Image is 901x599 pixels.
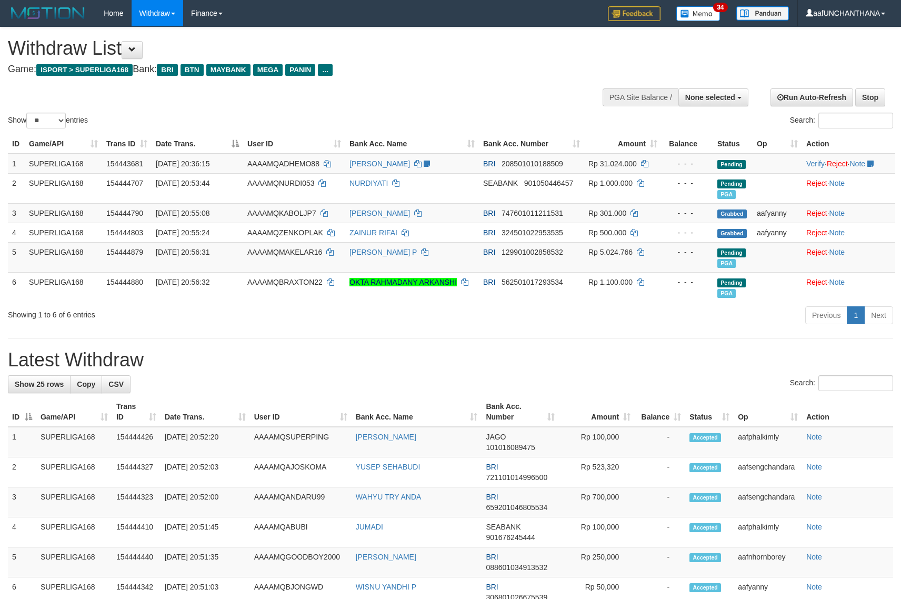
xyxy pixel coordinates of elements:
[502,159,563,168] span: Copy 208501010188509 to clipboard
[689,493,721,502] span: Accepted
[717,179,746,188] span: Pending
[635,397,685,427] th: Balance: activate to sort column ascending
[753,134,802,154] th: Op: activate to sort column ascending
[829,179,845,187] a: Note
[349,209,410,217] a: [PERSON_NAME]
[250,427,352,457] td: AAAAMQSUPERPING
[635,487,685,517] td: -
[181,64,204,76] span: BTN
[112,487,161,517] td: 154444323
[161,487,250,517] td: [DATE] 20:52:00
[36,487,112,517] td: SUPERLIGA168
[36,397,112,427] th: Game/API: activate to sort column ascending
[790,375,893,391] label: Search:
[349,248,417,256] a: [PERSON_NAME] P
[818,113,893,128] input: Search:
[734,487,802,517] td: aafsengchandara
[666,277,709,287] div: - - -
[25,154,102,174] td: SUPERLIGA168
[734,427,802,457] td: aafphalkimly
[247,228,323,237] span: AAAAMQZENKOPLAK
[349,278,457,286] a: OKTA RAHMADANY ARKANSHI
[849,159,865,168] a: Note
[855,88,885,106] a: Stop
[26,113,66,128] select: Showentries
[8,547,36,577] td: 5
[253,64,283,76] span: MEGA
[847,306,865,324] a: 1
[802,242,895,272] td: ·
[486,473,547,482] span: Copy 721101014996500 to clipboard
[689,433,721,442] span: Accepted
[806,248,827,256] a: Reject
[805,306,847,324] a: Previous
[486,463,498,471] span: BRI
[806,228,827,237] a: Reject
[161,397,250,427] th: Date Trans.: activate to sort column ascending
[559,397,635,427] th: Amount: activate to sort column ascending
[356,493,422,501] a: WAHYU TRY ANDA
[689,463,721,472] span: Accepted
[156,159,209,168] span: [DATE] 20:36:15
[106,248,143,256] span: 154444879
[685,397,734,427] th: Status: activate to sort column ascending
[250,457,352,487] td: AAAAMQAJOSKOMA
[588,278,633,286] span: Rp 1.100.000
[8,242,25,272] td: 5
[161,547,250,577] td: [DATE] 20:51:35
[8,375,71,393] a: Show 25 rows
[8,305,367,320] div: Showing 1 to 6 of 6 entries
[635,427,685,457] td: -
[734,397,802,427] th: Op: activate to sort column ascending
[806,463,822,471] a: Note
[717,160,746,169] span: Pending
[36,547,112,577] td: SUPERLIGA168
[77,380,95,388] span: Copy
[8,272,25,302] td: 6
[486,493,498,501] span: BRI
[666,178,709,188] div: - - -
[486,523,520,531] span: SEABANK
[345,134,479,154] th: Bank Acc. Name: activate to sort column ascending
[8,134,25,154] th: ID
[486,583,498,591] span: BRI
[753,223,802,242] td: aafyanny
[156,248,209,256] span: [DATE] 20:56:31
[250,547,352,577] td: AAAAMQGOODBOY2000
[8,64,590,75] h4: Game: Bank:
[588,179,633,187] span: Rp 1.000.000
[102,375,131,393] a: CSV
[247,248,322,256] span: AAAAMQMAKELAR16
[678,88,748,106] button: None selected
[285,64,315,76] span: PANIN
[689,523,721,532] span: Accepted
[250,397,352,427] th: User ID: activate to sort column ascending
[8,223,25,242] td: 4
[717,289,736,298] span: Marked by aafsengchandara
[559,517,635,547] td: Rp 100,000
[806,433,822,441] a: Note
[106,278,143,286] span: 154444880
[8,113,88,128] label: Show entries
[770,88,853,106] a: Run Auto-Refresh
[829,278,845,286] a: Note
[753,203,802,223] td: aafyanny
[827,159,848,168] a: Reject
[356,523,383,531] a: JUMADI
[662,134,713,154] th: Balance
[790,113,893,128] label: Search:
[734,547,802,577] td: aafnhornborey
[356,553,416,561] a: [PERSON_NAME]
[36,517,112,547] td: SUPERLIGA168
[479,134,584,154] th: Bank Acc. Number: activate to sort column ascending
[356,583,416,591] a: WISNU YANDHI P
[483,179,518,187] span: SEABANK
[8,350,893,371] h1: Latest Withdraw
[106,159,143,168] span: 154443681
[8,5,88,21] img: MOTION_logo.png
[349,159,410,168] a: [PERSON_NAME]
[829,209,845,217] a: Note
[524,179,573,187] span: Copy 901050446457 to clipboard
[8,517,36,547] td: 4
[806,493,822,501] a: Note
